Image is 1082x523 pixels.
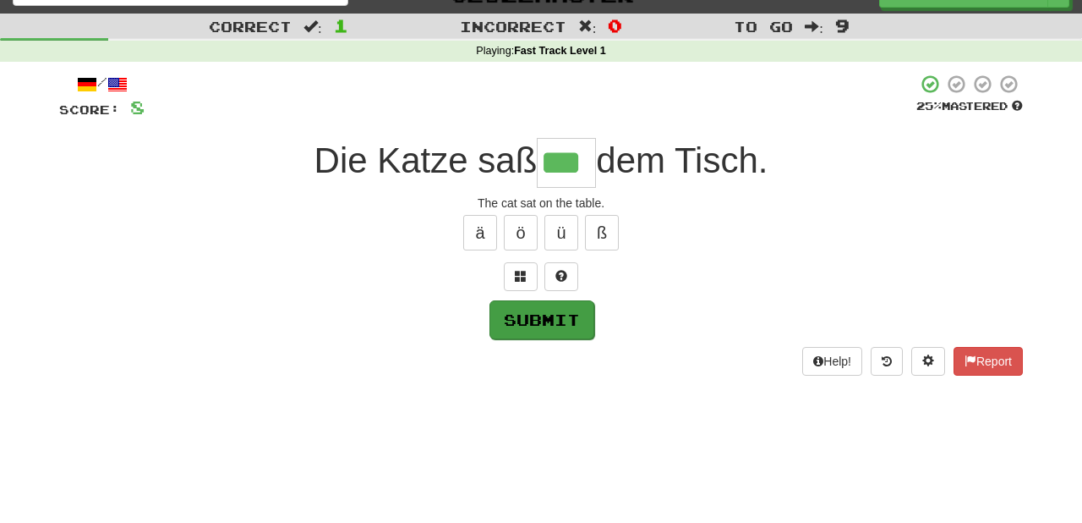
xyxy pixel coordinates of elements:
[835,15,850,36] span: 9
[916,99,1023,114] div: Mastered
[489,300,594,339] button: Submit
[303,19,322,34] span: :
[608,15,622,36] span: 0
[805,19,823,34] span: :
[59,102,120,117] span: Score:
[514,45,606,57] strong: Fast Track Level 1
[544,215,578,250] button: ü
[871,347,903,376] button: Round history (alt+y)
[130,96,145,118] span: 8
[916,99,942,113] span: 25 %
[578,19,597,34] span: :
[314,140,538,180] span: Die Katze saß
[463,215,497,250] button: ä
[504,215,538,250] button: ö
[802,347,862,376] button: Help!
[59,195,1023,212] div: The cat sat on the table.
[209,18,292,35] span: Correct
[596,140,768,180] span: dem Tisch.
[734,18,793,35] span: To go
[585,215,619,250] button: ß
[954,347,1023,376] button: Report
[59,74,145,95] div: /
[544,262,578,291] button: Single letter hint - you only get 1 per sentence and score half the points! alt+h
[460,18,566,35] span: Incorrect
[334,15,348,36] span: 1
[504,262,538,291] button: Switch sentence to multiple choice alt+p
